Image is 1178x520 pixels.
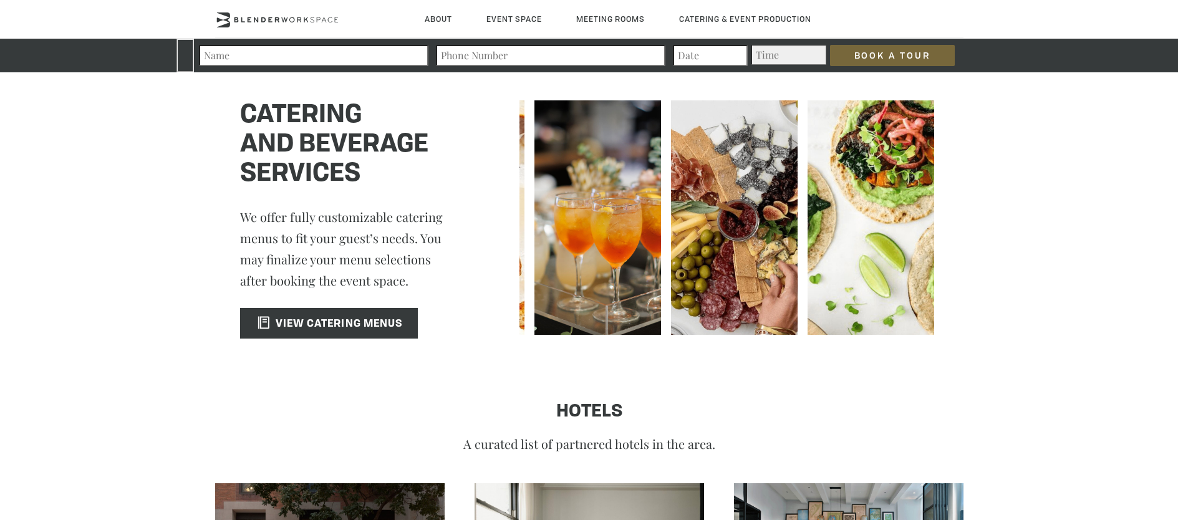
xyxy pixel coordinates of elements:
[808,100,934,354] img: Vegan-menu-V2.jpg
[504,204,516,216] button: Previous
[215,435,963,452] p: A curated list of partnered hotels in the area.
[436,45,665,66] input: Phone Number
[830,45,955,66] input: Book a Tour
[251,319,403,329] span: VIEW CATERING MENUS
[240,308,418,339] a: VIEW CATERING MENUS
[534,100,661,354] img: holiday-reception2.jpg
[240,206,450,291] p: We offer fully customizable catering menus to fit your guest’s needs. You may finalize your menu ...
[942,204,954,216] button: Next
[215,402,963,422] h1: HOTELS
[671,100,798,354] img: main-menu-V1.jpg
[673,45,748,66] input: Date
[199,45,428,66] input: Name
[240,102,450,190] h1: CATERING AND BEVERAGE SERVICES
